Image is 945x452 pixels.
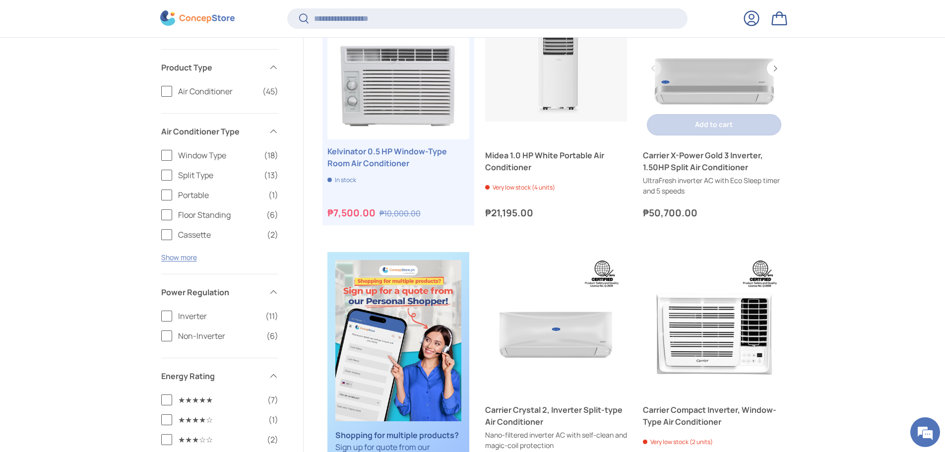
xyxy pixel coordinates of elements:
a: Midea 1.0 HP White Portable Air Conditioner [485,149,627,173]
span: Air Conditioner [178,85,256,97]
a: Carrier X-Power Gold 3 Inverter, 1.50HP Split Air Conditioner [643,149,785,173]
span: Power Regulation [161,286,262,298]
a: Carrier Compact Inverter, Window-Type Air Conditioner [643,404,785,428]
span: (2) [267,229,278,241]
span: (18) [264,149,278,161]
span: Portable [178,189,262,201]
div: Chat with us now [52,56,167,68]
span: ★★★★★ [178,394,261,406]
div: Minimize live chat window [163,5,187,29]
span: Add to cart [695,120,733,129]
a: Carrier Crystal 2, Inverter Split-type Air Conditioner [485,252,627,394]
span: (7) [267,394,278,406]
span: Non-Inverter [178,330,260,342]
span: (1) [268,414,278,426]
button: Show more [161,253,197,262]
span: Inverter [178,310,259,322]
span: (13) [264,169,278,181]
span: We're online! [58,125,137,225]
span: Energy Rating [161,370,262,382]
span: (6) [266,330,278,342]
span: (6) [266,209,278,221]
button: Add to cart [647,114,781,135]
textarea: Type your message and hit 'Enter' [5,271,189,306]
summary: Energy Rating [161,358,278,394]
span: (45) [262,85,278,97]
span: (11) [265,310,278,322]
a: Carrier Compact Inverter, Window-Type Air Conditioner [643,252,785,394]
span: (2) [267,434,278,446]
summary: Power Regulation [161,274,278,310]
summary: Air Conditioner Type [161,114,278,149]
span: Window Type [178,149,258,161]
span: Cassette [178,229,261,241]
summary: Product Type [161,50,278,85]
span: ★★★☆☆ [178,434,261,446]
a: Kelvinator 0.5 HP Window-Type Room Air Conditioner [327,145,469,169]
img: ConcepStore [160,11,235,26]
span: Product Type [161,62,262,73]
span: ★★★★☆ [178,414,262,426]
strong: Shopping for multiple products? [335,430,459,441]
span: (1) [268,189,278,201]
span: Split Type [178,169,258,181]
span: Floor Standing [178,209,260,221]
span: Air Conditioner Type [161,126,262,137]
a: Carrier Crystal 2, Inverter Split-type Air Conditioner [485,404,627,428]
